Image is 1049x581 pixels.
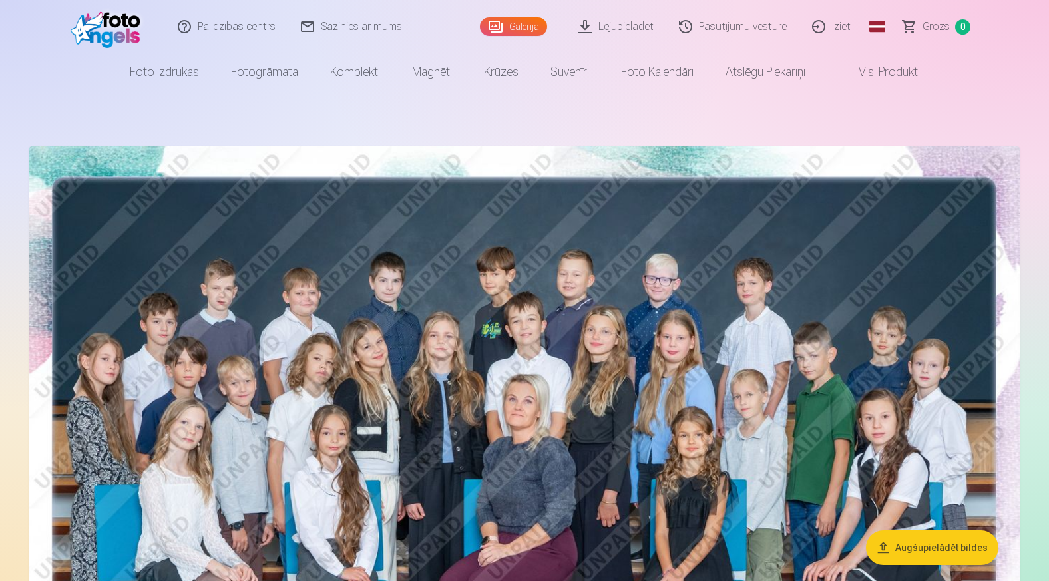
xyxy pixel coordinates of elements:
[215,53,314,91] a: Fotogrāmata
[468,53,534,91] a: Krūzes
[71,5,147,48] img: /fa1
[114,53,215,91] a: Foto izdrukas
[314,53,396,91] a: Komplekti
[955,19,970,35] span: 0
[866,530,998,565] button: Augšupielādēt bildes
[480,17,547,36] a: Galerija
[821,53,936,91] a: Visi produkti
[534,53,605,91] a: Suvenīri
[605,53,710,91] a: Foto kalendāri
[923,19,950,35] span: Grozs
[710,53,821,91] a: Atslēgu piekariņi
[396,53,468,91] a: Magnēti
